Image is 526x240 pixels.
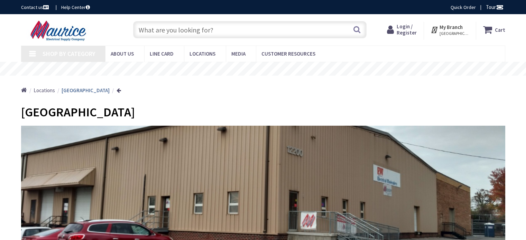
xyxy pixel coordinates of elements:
[61,4,90,11] a: Help Center
[21,4,50,11] a: Contact us
[21,20,98,41] img: Maurice Electrical Supply Company
[150,50,174,57] span: Line Card
[62,87,110,94] strong: [GEOGRAPHIC_DATA]
[133,21,367,38] input: What are you looking for?
[200,65,326,73] rs-layer: Free Same Day Pickup at 15 Locations
[34,87,55,94] a: Locations
[440,24,463,30] strong: My Branch
[440,31,469,36] span: [GEOGRAPHIC_DATA], [GEOGRAPHIC_DATA]
[387,23,417,36] a: Login / Register
[231,50,246,57] span: Media
[397,23,417,36] span: Login / Register
[451,4,476,11] a: Quick Order
[111,50,134,57] span: About us
[43,50,95,58] span: Shop By Category
[483,23,505,36] a: Cart
[190,50,215,57] span: Locations
[261,50,315,57] span: Customer Resources
[495,23,505,36] strong: Cart
[21,104,135,120] span: [GEOGRAPHIC_DATA]
[431,23,469,36] div: My Branch [GEOGRAPHIC_DATA], [GEOGRAPHIC_DATA]
[486,4,504,10] span: Tour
